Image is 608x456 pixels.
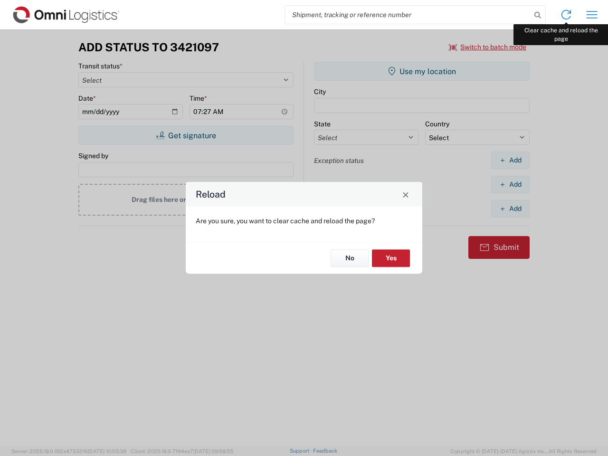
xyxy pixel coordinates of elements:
input: Shipment, tracking or reference number [285,6,531,24]
h4: Reload [196,188,226,201]
button: Yes [372,249,410,267]
button: No [331,249,369,267]
button: Close [399,188,412,201]
p: Are you sure, you want to clear cache and reload the page? [196,217,412,225]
